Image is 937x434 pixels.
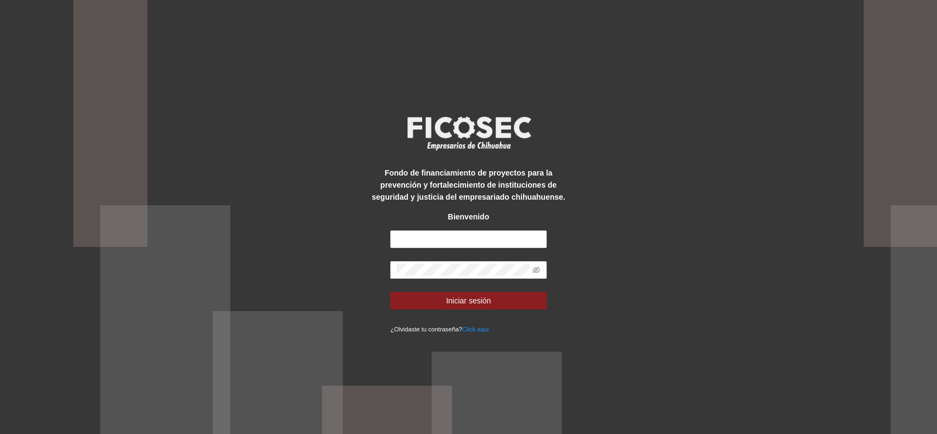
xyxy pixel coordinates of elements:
small: ¿Olvidaste tu contraseña? [390,326,489,332]
span: eye-invisible [532,266,540,274]
img: logo [400,113,537,154]
span: Iniciar sesión [446,295,491,307]
a: Click aqui [462,326,489,332]
strong: Fondo de financiamiento de proyectos para la prevención y fortalecimiento de instituciones de seg... [372,168,565,201]
strong: Bienvenido [448,212,489,221]
button: Iniciar sesión [390,292,547,309]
